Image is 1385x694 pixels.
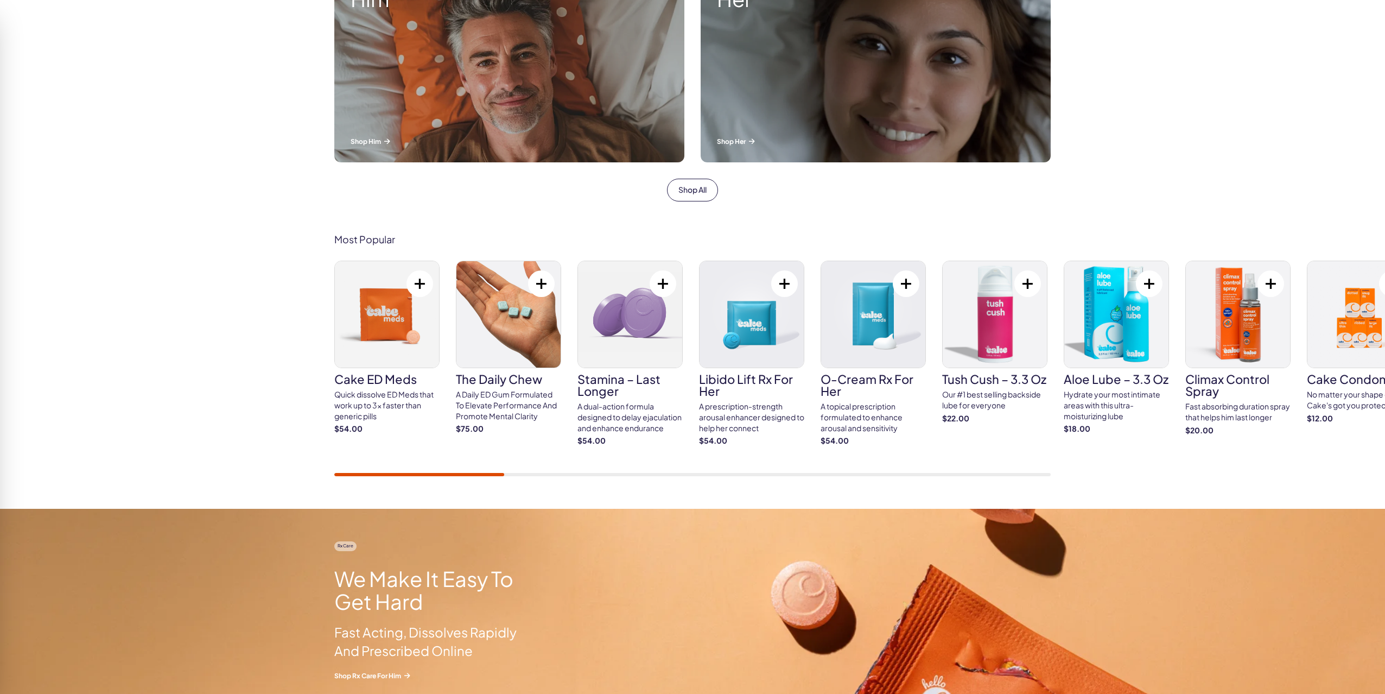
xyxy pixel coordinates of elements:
h3: Cake ED Meds [334,373,440,385]
span: Rx Care [334,541,357,551]
img: Aloe Lube – 3.3 oz [1064,261,1168,368]
div: A Daily ED Gum Formulated To Elevate Performance And Promote Mental Clarity [456,389,561,421]
a: Cake ED Meds Cake ED Meds Quick dissolve ED Meds that work up to 3x faster than generic pills $54.00 [334,261,440,434]
img: Climax Control Spray [1186,261,1290,368]
div: Our #1 best selling backside lube for everyone [942,389,1047,411]
div: Quick dissolve ED Meds that work up to 3x faster than generic pills [334,389,440,421]
h3: Stamina – Last Longer [577,373,683,397]
h3: Aloe Lube – 3.3 oz [1064,373,1169,385]
a: Shop Rx Care For Him [334,671,533,680]
div: A prescription-strength arousal enhancer designed to help her connect [699,401,804,433]
img: The Daily Chew [456,261,561,368]
h3: O-Cream Rx for Her [821,373,926,397]
strong: $54.00 [334,424,440,434]
a: O-Cream Rx for Her O-Cream Rx for Her A topical prescription formulated to enhance arousal and se... [821,261,926,446]
strong: $18.00 [1064,424,1169,434]
div: A topical prescription formulated to enhance arousal and sensitivity [821,401,926,433]
img: Libido Lift Rx For Her [700,261,804,368]
div: A dual-action formula designed to delay ejaculation and enhance endurance [577,401,683,433]
h2: We Make It Easy To Get Hard [334,567,533,613]
div: Fast absorbing duration spray that helps him last longer [1185,401,1291,422]
img: Tush Cush – 3.3 oz [943,261,1047,368]
img: Cake ED Meds [335,261,439,368]
a: Aloe Lube – 3.3 oz Aloe Lube – 3.3 oz Hydrate your most intimate areas with this ultra-moisturizi... [1064,261,1169,434]
p: Fast Acting, Dissolves Rapidly And Prescribed Online [334,623,533,660]
strong: $20.00 [1185,425,1291,436]
div: Hydrate your most intimate areas with this ultra-moisturizing lube [1064,389,1169,421]
a: Tush Cush – 3.3 oz Tush Cush – 3.3 oz Our #1 best selling backside lube for everyone $22.00 [942,261,1047,424]
strong: $54.00 [699,436,804,446]
img: Stamina – Last Longer [578,261,682,368]
strong: $54.00 [821,436,926,446]
p: Shop Him [351,137,668,146]
strong: $75.00 [456,424,561,434]
a: Climax Control Spray Climax Control Spray Fast absorbing duration spray that helps him last longe... [1185,261,1291,436]
a: Libido Lift Rx For Her Libido Lift Rx For Her A prescription-strength arousal enhancer designed t... [699,261,804,446]
strong: $22.00 [942,413,1047,424]
img: O-Cream Rx for Her [821,261,925,368]
a: The Daily Chew The Daily Chew A Daily ED Gum Formulated To Elevate Performance And Promote Mental... [456,261,561,434]
h3: Tush Cush – 3.3 oz [942,373,1047,385]
a: Stamina – Last Longer Stamina – Last Longer A dual-action formula designed to delay ejaculation a... [577,261,683,446]
p: Shop Her [717,137,1034,146]
a: Shop All [667,179,718,201]
strong: $54.00 [577,436,683,446]
h3: Libido Lift Rx For Her [699,373,804,397]
h3: Climax Control Spray [1185,373,1291,397]
h3: The Daily Chew [456,373,561,385]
